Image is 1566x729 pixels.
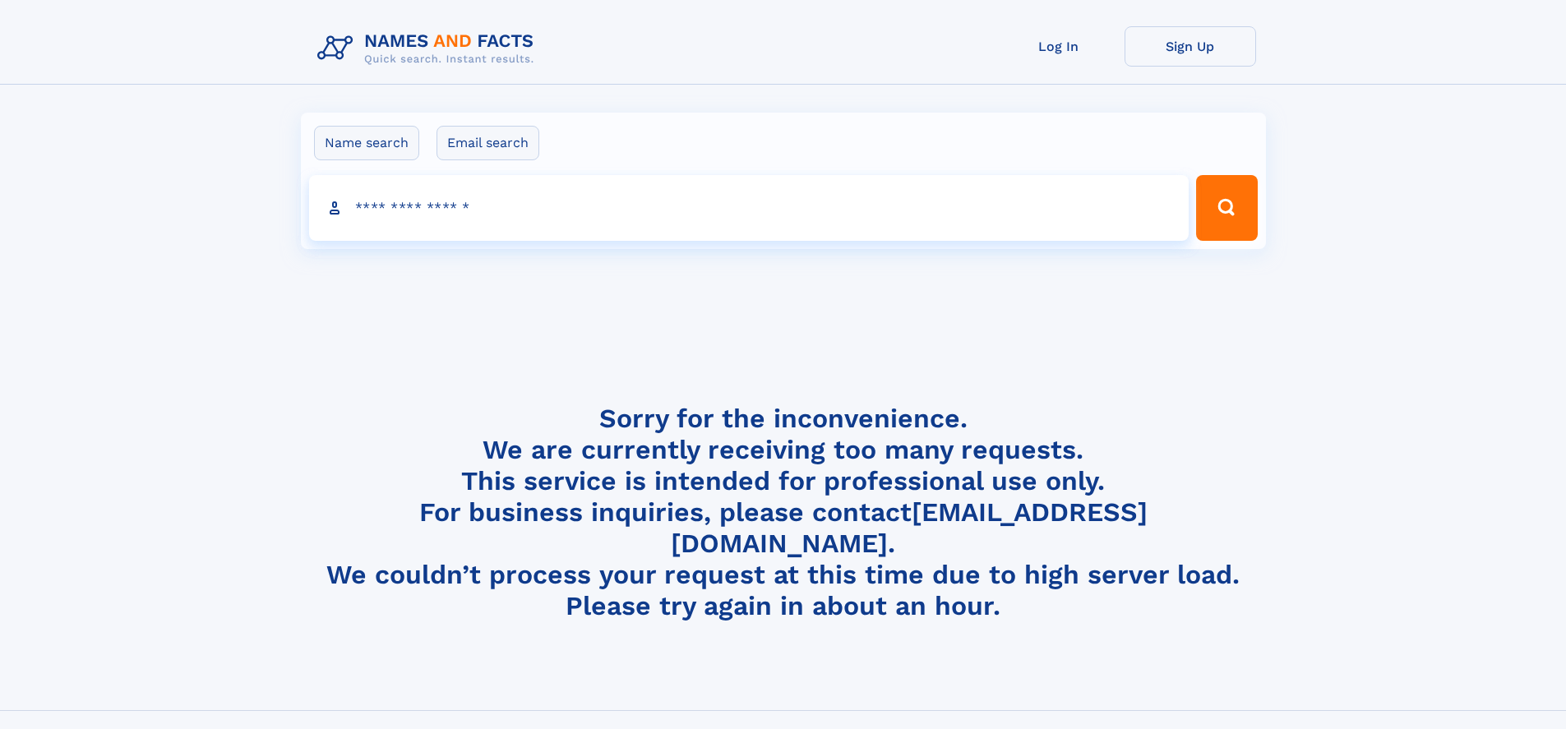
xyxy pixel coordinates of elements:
[311,26,547,71] img: Logo Names and Facts
[993,26,1125,67] a: Log In
[314,126,419,160] label: Name search
[1196,175,1257,241] button: Search Button
[311,403,1256,622] h4: Sorry for the inconvenience. We are currently receiving too many requests. This service is intend...
[671,496,1148,559] a: [EMAIL_ADDRESS][DOMAIN_NAME]
[309,175,1190,241] input: search input
[437,126,539,160] label: Email search
[1125,26,1256,67] a: Sign Up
